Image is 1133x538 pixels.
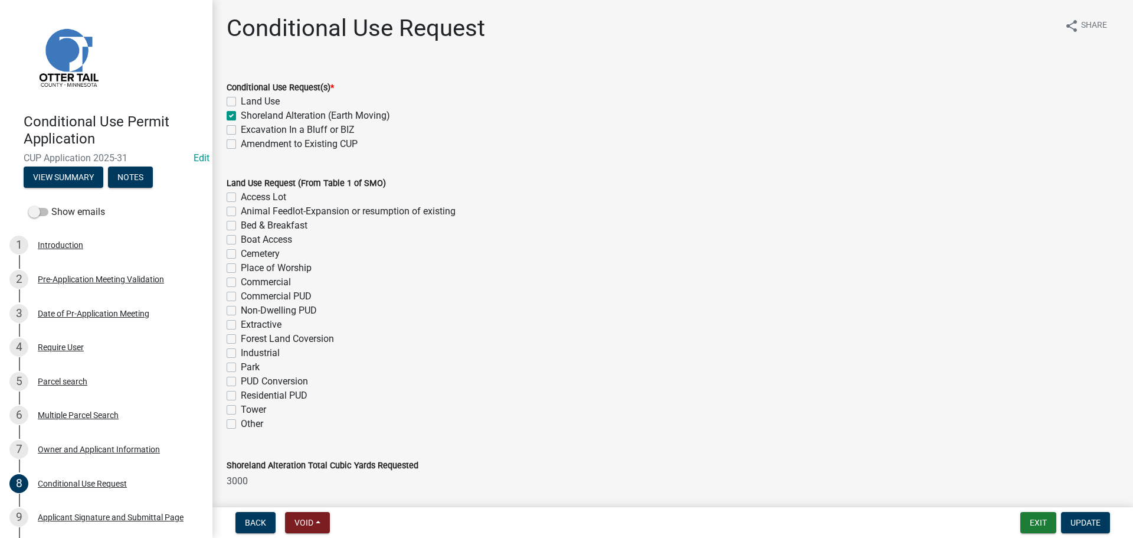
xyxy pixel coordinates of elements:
[241,94,280,109] label: Land Use
[24,167,103,188] button: View Summary
[227,84,334,92] label: Conditional Use Request(s)
[194,152,209,164] a: Edit
[241,304,317,318] label: Non-Dwelling PUD
[241,360,260,374] label: Park
[38,513,184,521] div: Applicant Signature and Submittal Page
[241,123,355,137] label: Excavation In a Bluff or BIZ
[1061,512,1110,533] button: Update
[38,445,160,454] div: Owner and Applicant Information
[235,512,276,533] button: Back
[9,236,28,255] div: 1
[241,247,280,261] label: Cemetery
[1065,19,1079,33] i: share
[241,275,291,289] label: Commercial
[241,219,307,233] label: Bed & Breakfast
[108,167,153,188] button: Notes
[9,338,28,357] div: 4
[28,205,105,219] label: Show emails
[245,518,266,527] span: Back
[294,518,313,527] span: Void
[9,508,28,527] div: 9
[241,233,292,247] label: Boat Access
[241,389,307,403] label: Residential PUD
[38,411,119,419] div: Multiple Parcel Search
[241,318,281,332] label: Extractive
[227,180,386,188] label: Land Use Request (From Table 1 of SMO)
[241,204,456,219] label: Animal Feedlot-Expansion or resumption of existing
[9,304,28,323] div: 3
[241,261,312,275] label: Place of Worship
[24,113,203,148] h4: Conditional Use Permit Application
[227,14,485,43] h1: Conditional Use Request
[9,440,28,459] div: 7
[108,173,153,182] wm-modal-confirm: Notes
[38,275,164,283] div: Pre-Application Meeting Validation
[1020,512,1056,533] button: Exit
[241,374,308,389] label: PUD Conversion
[241,289,312,304] label: Commercial PUD
[24,12,112,101] img: Otter Tail County, Minnesota
[241,346,280,360] label: Industrial
[24,173,103,182] wm-modal-confirm: Summary
[241,403,266,417] label: Tower
[38,343,84,351] div: Require User
[285,512,330,533] button: Void
[1070,518,1101,527] span: Update
[9,474,28,493] div: 8
[227,462,418,470] label: Shoreland Alteration Total Cubic Yards Requested
[241,190,286,204] label: Access Lot
[38,377,87,386] div: Parcel search
[241,332,334,346] label: Forest Land Coversion
[241,137,358,151] label: Amendment to Existing CUP
[24,152,189,164] span: CUP Application 2025-31
[241,417,263,431] label: Other
[241,109,390,123] label: Shoreland Alteration (Earth Moving)
[9,372,28,391] div: 5
[9,270,28,289] div: 2
[38,480,127,488] div: Conditional Use Request
[194,152,209,164] wm-modal-confirm: Edit Application Number
[1055,14,1116,37] button: shareShare
[38,309,149,318] div: Date of Pr-Application Meeting
[38,241,83,249] div: Introduction
[9,406,28,425] div: 6
[1081,19,1107,33] span: Share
